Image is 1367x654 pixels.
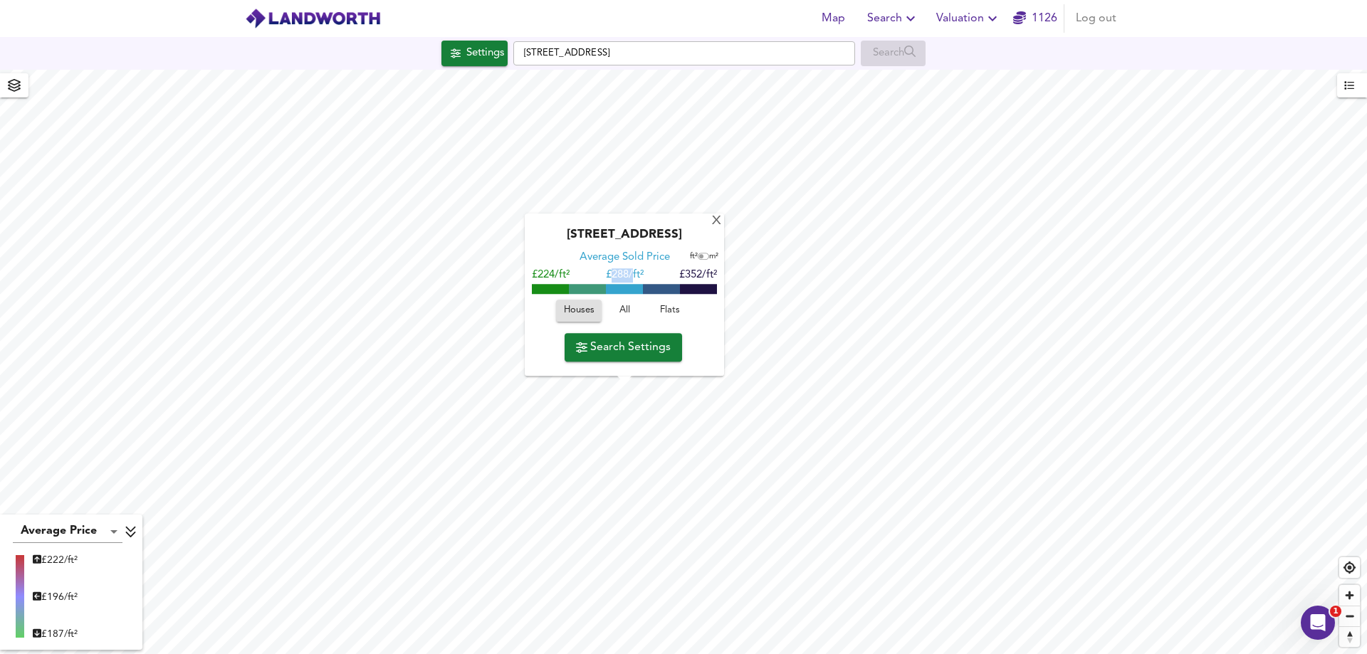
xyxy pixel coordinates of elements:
[33,553,78,567] div: £ 222/ft²
[532,270,570,281] span: £224/ft²
[1339,626,1360,647] button: Reset bearing to north
[33,627,78,641] div: £ 187/ft²
[576,337,671,357] span: Search Settings
[861,41,926,66] div: Enable a Source before running a Search
[861,4,925,33] button: Search
[816,9,850,28] span: Map
[651,303,689,320] span: Flats
[532,228,717,251] div: [STREET_ADDRESS]
[867,9,919,28] span: Search
[1339,627,1360,647] span: Reset bearing to north
[245,8,381,29] img: logo
[1076,9,1116,28] span: Log out
[1339,606,1360,626] span: Zoom out
[1339,606,1360,626] button: Zoom out
[441,41,508,66] div: Click to configure Search Settings
[647,300,693,322] button: Flats
[1013,9,1057,28] a: 1126
[931,4,1007,33] button: Valuation
[606,270,644,281] span: £ 288/ft²
[580,251,670,265] div: Average Sold Price
[810,4,856,33] button: Map
[602,300,647,322] button: All
[1070,4,1122,33] button: Log out
[1339,557,1360,578] button: Find my location
[690,253,698,261] span: ft²
[1301,606,1335,640] iframe: Intercom live chat
[556,300,602,322] button: Houses
[1339,585,1360,606] button: Zoom in
[563,303,595,320] span: Houses
[679,270,717,281] span: £352/ft²
[711,215,723,228] div: X
[936,9,1001,28] span: Valuation
[441,41,508,66] button: Settings
[466,44,504,63] div: Settings
[513,41,855,65] input: Enter a location...
[565,333,682,362] button: Search Settings
[605,303,644,320] span: All
[1012,4,1058,33] button: 1126
[1330,606,1341,617] span: 1
[709,253,718,261] span: m²
[13,520,122,543] div: Average Price
[33,590,78,604] div: £ 196/ft²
